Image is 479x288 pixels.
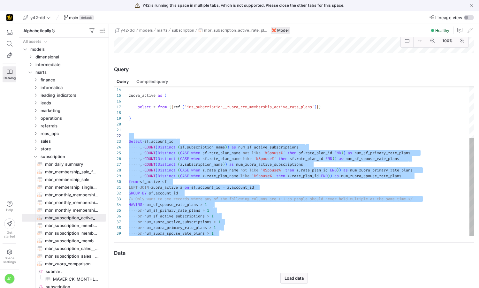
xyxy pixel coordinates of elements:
[22,206,106,214] div: Press SPACE to select this row.
[205,168,207,173] span: .
[114,208,121,213] div: 35
[187,145,225,150] span: subscription_name
[180,162,182,167] span: z
[114,173,121,179] div: 29
[129,202,142,207] span: HAVING
[314,104,316,110] span: )
[129,139,142,144] span: Select
[202,168,205,173] span: z
[4,231,15,238] span: Get started
[182,104,185,110] span: (
[272,28,276,32] img: undefined
[162,179,167,184] span: sf
[129,179,138,184] span: from
[292,173,319,178] span: rate_plan_id
[223,162,225,167] span: )
[290,173,292,178] span: .
[156,191,178,196] span: account_id
[23,39,42,44] div: All assets
[22,99,106,107] div: Press SPACE to select this row.
[202,173,205,178] span: z
[153,191,156,196] span: .
[4,274,15,284] div: JG
[232,185,254,190] span: account_id
[23,28,56,33] span: Alphabetically
[114,110,121,116] div: 18
[185,162,223,167] span: subscription_name
[45,230,99,237] span: mbr_subscription_membership_with_promos​​​​​​​​​​
[22,27,57,35] button: Alphabetically
[3,272,16,285] button: JG
[22,130,106,137] div: Press SPACE to select this row.
[45,253,99,260] span: mbr_subscription_sales__sub_purchase_channel_update_2024​​​​​​​​​​
[305,150,332,155] span: rate_plan_id
[229,185,232,190] span: .
[191,173,200,178] span: when
[185,185,189,190] span: on
[45,161,99,168] span: mbr_daily_summary​​​​​​​​​​
[114,104,121,110] div: 17
[171,104,173,110] span: {
[294,156,296,161] span: .
[114,213,121,219] div: 36
[197,27,270,34] button: mbr_subscription_active_rate_plans
[249,168,258,173] span: like
[178,173,180,178] span: (
[22,13,52,22] button: y42-dd
[22,260,106,268] a: mbr_zuora_comparison​​​​​​​​​​
[173,104,180,110] span: ref
[144,208,200,213] span: num_sf_primary_rate_plans
[156,168,158,173] span: (
[156,162,158,167] span: (
[129,185,138,190] span: LEFT
[41,107,105,114] span: marketing
[207,150,209,155] span: .
[144,202,198,207] span: num_sf_spouse_rate_plans
[157,28,167,33] span: marts
[172,28,194,33] span: subscription
[243,150,249,155] span: not
[334,150,341,155] span: END
[205,173,207,178] span: .
[207,214,209,219] span: >
[22,245,106,252] a: mbr_subscription_sales__sub_purchase_channel_update_2024_forecast​​​​​​​​​​
[185,145,187,150] span: .
[151,185,178,190] span: zuora_active
[207,173,238,178] span: rate_plan_name
[285,276,304,281] span: Load data
[164,93,167,98] span: (
[334,156,337,161] span: )
[114,185,121,190] div: 31
[339,156,343,161] span: as
[142,3,344,8] span: Y42 is running this space in multiple tabs, which is not supported. Please close the other tabs f...
[303,150,305,155] span: .
[22,91,106,99] div: Press SPACE to select this row.
[158,93,162,98] span: as
[3,66,16,82] a: Catalog
[156,173,158,178] span: (
[138,214,142,219] span: or
[129,196,240,201] span: /* Only want to see records where any of the follo
[287,173,290,178] span: z
[180,145,185,150] span: sf
[202,208,205,213] span: >
[41,76,105,84] span: finance
[178,150,180,155] span: (
[209,156,240,161] span: rate_plan_name
[238,145,299,150] span: num_sf_active_subscriptions
[22,160,106,168] a: mbr_daily_summary​​​​​​​​​​
[22,237,106,245] a: mbr_subscription_membership​​​​​​​​​​
[22,229,106,237] a: mbr_subscription_membership_with_promos​​​​​​​​​​
[45,184,99,191] span: mbr_membership_single_row_copy​​​​​​​​​​
[53,276,99,283] span: MAVERICK_MONTHLY_TARGET_TEST​​​​​​​​​
[180,156,189,161] span: CASE
[158,168,176,173] span: Distinct
[339,168,341,173] span: )
[114,162,121,167] div: 27
[207,156,209,161] span: .
[138,208,142,213] span: or
[22,53,106,61] div: Press SPACE to select this row.
[22,222,106,229] a: mbr_subscription_membership_changes​​​​​​​​​​
[22,153,106,160] div: Press SPACE to select this row.
[22,176,106,183] div: Press SPACE to select this row.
